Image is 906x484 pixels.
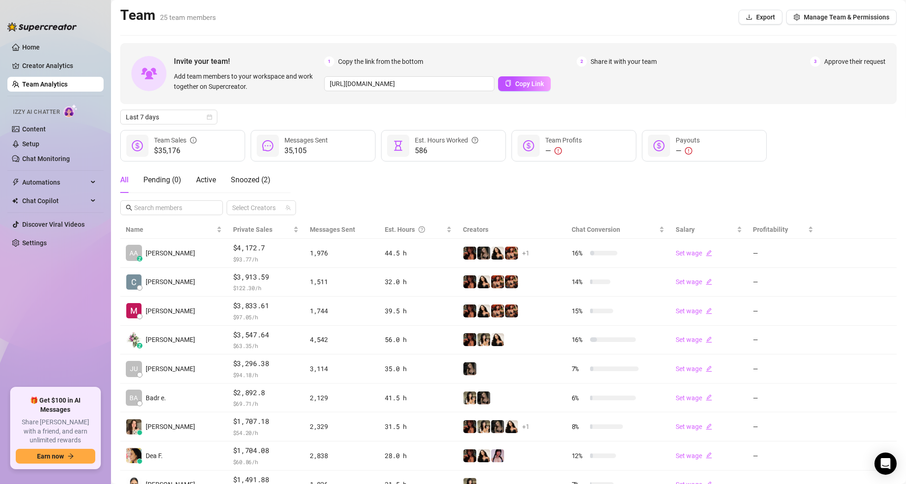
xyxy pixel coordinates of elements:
[477,333,490,346] img: Candylion
[676,452,712,459] a: Set wageedit
[310,226,355,233] span: Messages Sent
[146,451,163,461] span: Dea F.
[233,242,299,254] span: $4,172.7
[385,224,444,235] div: Est. Hours
[653,140,665,151] span: dollar-circle
[146,335,195,345] span: [PERSON_NAME]
[310,364,374,374] div: 3,114
[676,278,712,285] a: Set wageedit
[748,268,819,297] td: —
[12,179,19,186] span: thunderbolt
[130,393,138,403] span: BA
[522,422,530,432] span: + 1
[706,423,712,430] span: edit
[572,364,586,374] span: 7 %
[120,174,129,186] div: All
[284,137,328,144] span: Messages Sent
[515,80,544,87] span: Copy Link
[385,451,452,461] div: 28.0 h
[572,306,586,316] span: 15 %
[385,335,452,345] div: 56.0 h
[491,420,504,433] img: Rolyat
[154,145,197,156] span: $35,176
[233,416,299,427] span: $1,707.18
[385,306,452,316] div: 39.5 h
[706,308,712,314] span: edit
[310,451,374,461] div: 2,838
[196,175,216,184] span: Active
[748,354,819,384] td: —
[505,304,518,317] img: OxilleryOF
[794,14,800,20] span: setting
[190,135,197,145] span: info-circle
[676,249,712,257] a: Set wageedit
[875,453,897,475] div: Open Intercom Messenger
[12,198,18,204] img: Chat Copilot
[233,358,299,369] span: $3,296.38
[22,155,70,162] a: Chat Monitoring
[786,10,897,25] button: Manage Team & Permissions
[126,205,132,211] span: search
[463,275,476,288] img: steph
[146,393,166,403] span: Badr e.
[22,175,88,190] span: Automations
[310,306,374,316] div: 1,744
[310,248,374,258] div: 1,976
[22,221,85,228] a: Discover Viral Videos
[7,22,77,31] img: logo-BBDzfeDw.svg
[753,226,789,233] span: Profitability
[146,277,195,287] span: [PERSON_NAME]
[591,56,657,67] span: Share it with your team
[37,453,64,460] span: Earn now
[233,272,299,283] span: $3,913.59
[463,449,476,462] img: steph
[233,329,299,341] span: $3,547.64
[126,419,142,434] img: Júlia Nicodemos
[491,247,504,260] img: mads
[63,104,78,118] img: AI Chatter
[13,108,60,117] span: Izzy AI Chatter
[130,248,138,258] span: AA
[22,125,46,133] a: Content
[385,364,452,374] div: 35.0 h
[134,203,210,213] input: Search members
[676,145,700,156] div: —
[463,420,476,433] img: steph
[756,13,775,21] span: Export
[804,13,889,21] span: Manage Team & Permissions
[137,256,142,261] div: z
[310,335,374,345] div: 4,542
[491,304,504,317] img: Oxillery
[146,364,195,374] span: [PERSON_NAME]
[233,370,299,379] span: $ 94.18 /h
[706,394,712,401] span: edit
[472,135,478,145] span: question-circle
[262,140,273,151] span: message
[477,449,490,462] img: mads
[233,312,299,322] span: $ 97.05 /h
[477,304,490,317] img: mads
[748,326,819,355] td: —
[676,137,700,144] span: Payouts
[463,391,476,404] img: Candylion
[415,145,478,156] span: 586
[324,56,334,67] span: 1
[120,6,216,24] h2: Team
[505,247,518,260] img: Oxillery
[22,140,39,148] a: Setup
[16,396,95,414] span: 🎁 Get $100 in AI Messages
[233,226,272,233] span: Private Sales
[126,110,212,124] span: Last 7 days
[463,362,476,375] img: Rolyat
[310,393,374,403] div: 2,129
[572,277,586,287] span: 14 %
[233,387,299,398] span: $2,892.8
[126,303,142,318] img: Mari Valencia
[130,364,138,374] span: JU
[385,393,452,403] div: 41.5 h
[146,306,195,316] span: [PERSON_NAME]
[706,336,712,343] span: edit
[233,457,299,466] span: $ 60.86 /h
[810,56,820,67] span: 3
[16,418,95,445] span: Share [PERSON_NAME] with a friend, and earn unlimited rewards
